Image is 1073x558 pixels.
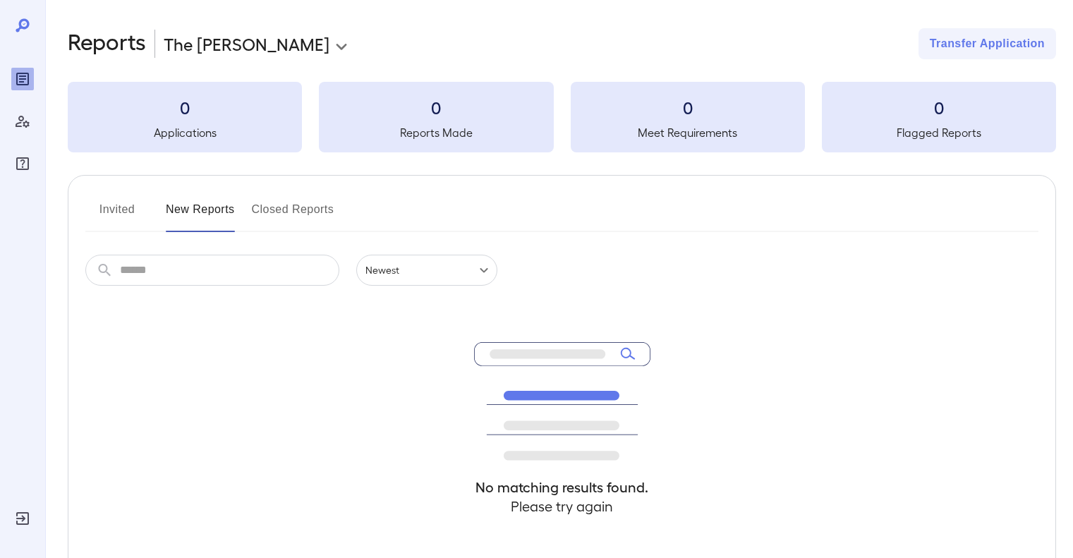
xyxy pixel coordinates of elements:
[68,82,1056,152] summary: 0Applications0Reports Made0Meet Requirements0Flagged Reports
[68,124,302,141] h5: Applications
[68,96,302,119] h3: 0
[166,198,235,232] button: New Reports
[571,96,805,119] h3: 0
[11,68,34,90] div: Reports
[822,124,1056,141] h5: Flagged Reports
[571,124,805,141] h5: Meet Requirements
[252,198,334,232] button: Closed Reports
[822,96,1056,119] h3: 0
[11,110,34,133] div: Manage Users
[356,255,497,286] div: Newest
[319,96,553,119] h3: 0
[319,124,553,141] h5: Reports Made
[919,28,1056,59] button: Transfer Application
[474,478,650,497] h4: No matching results found.
[85,198,149,232] button: Invited
[68,28,146,59] h2: Reports
[11,152,34,175] div: FAQ
[474,497,650,516] h4: Please try again
[11,507,34,530] div: Log Out
[164,32,329,55] p: The [PERSON_NAME]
